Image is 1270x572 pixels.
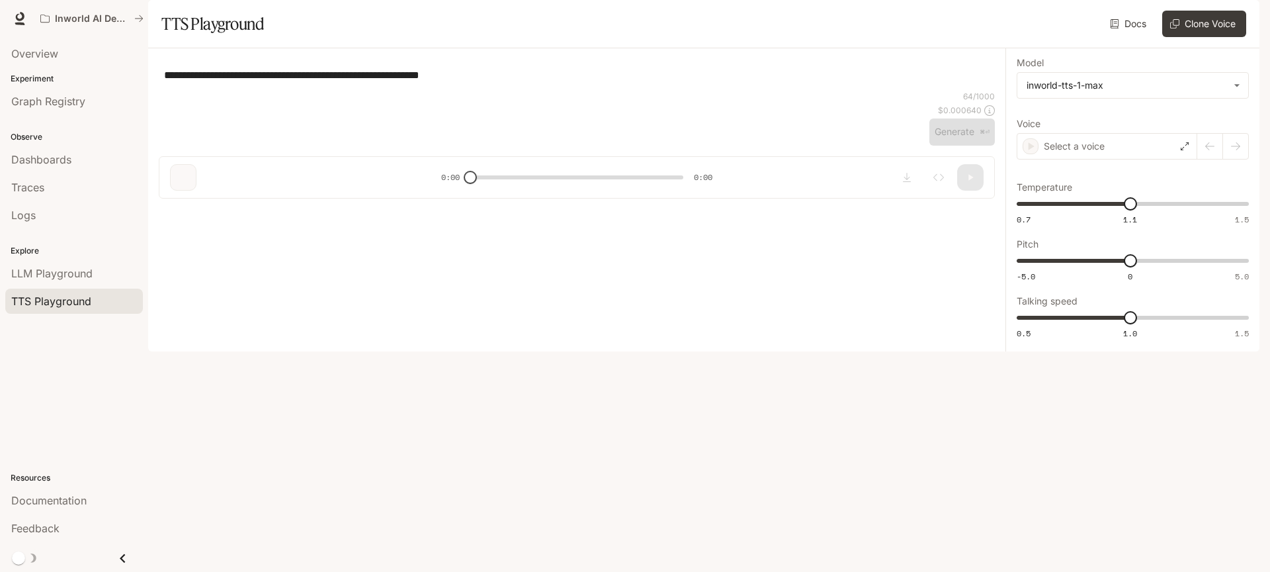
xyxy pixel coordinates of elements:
[1128,271,1132,282] span: 0
[938,105,982,116] p: $ 0.000640
[1017,58,1044,68] p: Model
[1107,11,1152,37] a: Docs
[1123,214,1137,225] span: 1.1
[1162,11,1246,37] button: Clone Voice
[1235,271,1249,282] span: 5.0
[1044,140,1105,153] p: Select a voice
[161,11,264,37] h1: TTS Playground
[34,5,149,32] button: All workspaces
[1235,214,1249,225] span: 1.5
[55,13,129,24] p: Inworld AI Demos
[1017,119,1040,128] p: Voice
[1017,214,1031,225] span: 0.7
[1017,271,1035,282] span: -5.0
[1017,183,1072,192] p: Temperature
[1017,240,1038,249] p: Pitch
[1017,328,1031,339] span: 0.5
[1017,73,1248,98] div: inworld-tts-1-max
[1027,79,1227,92] div: inworld-tts-1-max
[963,91,995,102] p: 64 / 1000
[1235,328,1249,339] span: 1.5
[1123,328,1137,339] span: 1.0
[1017,297,1078,306] p: Talking speed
